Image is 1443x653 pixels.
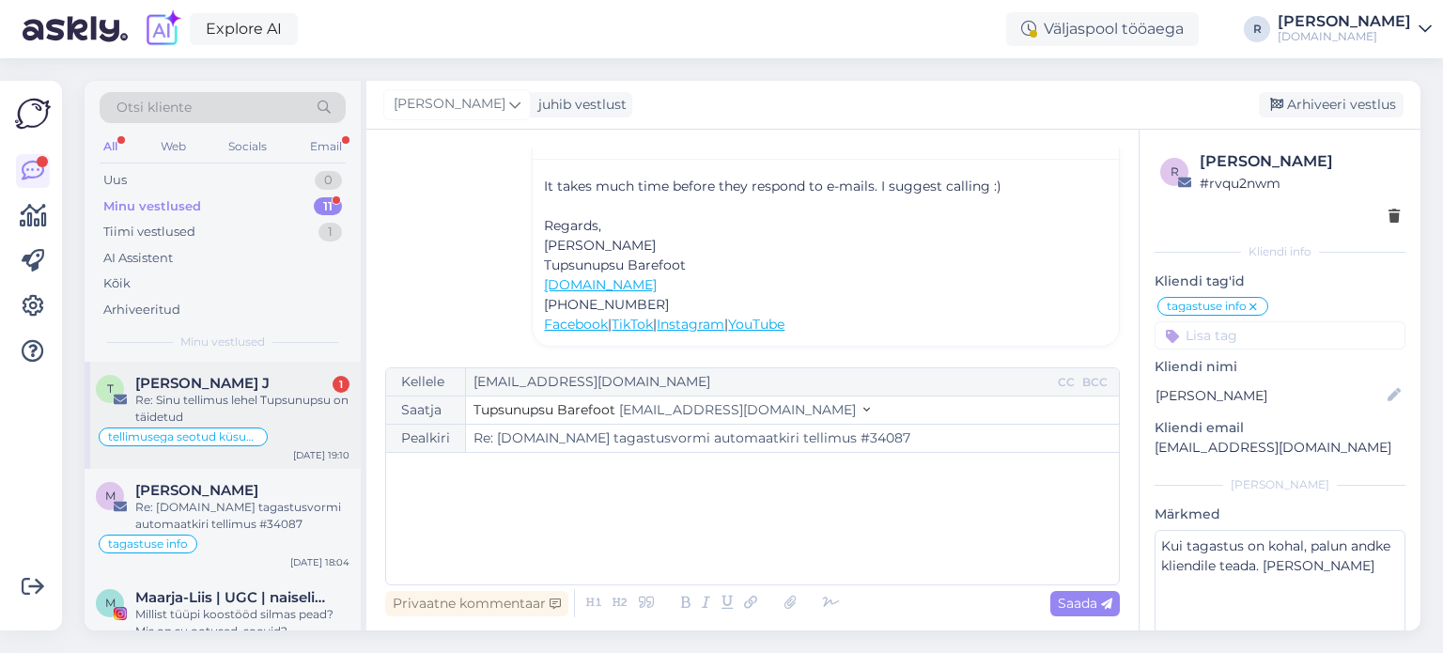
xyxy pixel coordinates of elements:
[1155,357,1405,377] p: Kliendi nimi
[619,401,856,418] span: [EMAIL_ADDRESS][DOMAIN_NAME]
[1155,243,1405,260] div: Kliendi info
[1259,92,1404,117] div: Arhiveeri vestlus
[1155,476,1405,493] div: [PERSON_NAME]
[1155,272,1405,291] p: Kliendi tag'id
[608,316,612,333] span: |
[314,197,342,216] div: 11
[1278,14,1411,29] div: [PERSON_NAME]
[394,94,505,115] span: [PERSON_NAME]
[1155,418,1405,438] p: Kliendi email
[544,296,669,313] span: [PHONE_NUMBER]
[135,392,349,426] div: Re: Sinu tellimus lehel Tupsunupsu on täidetud
[653,316,657,333] span: |
[466,368,1054,396] input: Recepient...
[386,425,466,452] div: Pealkiri
[103,223,195,241] div: Tiimi vestlused
[1278,14,1432,44] a: [PERSON_NAME][DOMAIN_NAME]
[657,316,724,333] a: Instagram
[724,316,728,333] span: |
[315,171,342,190] div: 0
[107,381,114,396] span: T
[143,9,182,49] img: explore-ai
[190,13,298,45] a: Explore AI
[1155,438,1405,458] p: [EMAIL_ADDRESS][DOMAIN_NAME]
[1006,12,1199,46] div: Väljaspool tööaega
[386,396,466,424] div: Saatja
[135,482,258,499] span: Martynas Markvaldas
[544,237,656,254] span: [PERSON_NAME]
[728,316,784,333] a: YouTube
[531,95,627,115] div: juhib vestlust
[103,301,180,319] div: Arhiveeritud
[1200,150,1400,173] div: [PERSON_NAME]
[466,425,1119,452] input: Write subject here...
[386,368,466,396] div: Kellele
[385,591,568,616] div: Privaatne kommentaar
[544,217,601,234] span: Regards,
[135,606,349,640] div: Millist tüüpi koostööd silmas pead? Mis on su ootused, soovid?
[103,171,127,190] div: Uus
[306,134,346,159] div: Email
[103,249,173,268] div: AI Assistent
[225,134,271,159] div: Socials
[1278,29,1411,44] div: [DOMAIN_NAME]
[544,316,608,333] a: Facebook
[473,401,615,418] span: Tupsunupsu Barefoot
[1155,505,1405,524] p: Märkmed
[1058,595,1112,612] span: Saada
[1167,301,1247,312] span: tagastuse info
[116,98,192,117] span: Otsi kliente
[180,334,265,350] span: Minu vestlused
[108,538,188,550] span: tagastuse info
[1200,173,1400,194] div: # rvqu2nwm
[1078,374,1111,391] div: BCC
[1171,164,1179,179] span: r
[333,376,349,393] div: 1
[473,400,870,420] button: Tupsunupsu Barefoot [EMAIL_ADDRESS][DOMAIN_NAME]
[318,223,342,241] div: 1
[290,555,349,569] div: [DATE] 18:04
[100,134,121,159] div: All
[135,589,331,606] span: Maarja-Liis | UGC | naiselikkus | tervis | ilu | reisimine
[544,178,1001,194] span: It takes much time before they respond to e-mails. I suggest calling :)
[135,499,349,533] div: Re: [DOMAIN_NAME] tagastusvormi automaatkiri tellimus #34087
[1054,374,1078,391] div: CC
[157,134,190,159] div: Web
[612,316,653,333] a: TikTok
[544,257,686,273] span: Tupsunupsu Barefoot
[544,276,657,293] a: [DOMAIN_NAME]
[105,489,116,503] span: M
[1156,385,1384,406] input: Lisa nimi
[108,431,258,443] span: tellimusega seotud küsumus
[135,375,270,392] span: Teele J
[1155,321,1405,350] input: Lisa tag
[1244,16,1270,42] div: R
[105,596,116,610] span: M
[293,448,349,462] div: [DATE] 19:10
[15,96,51,132] img: Askly Logo
[103,274,131,293] div: Kõik
[103,197,201,216] div: Minu vestlused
